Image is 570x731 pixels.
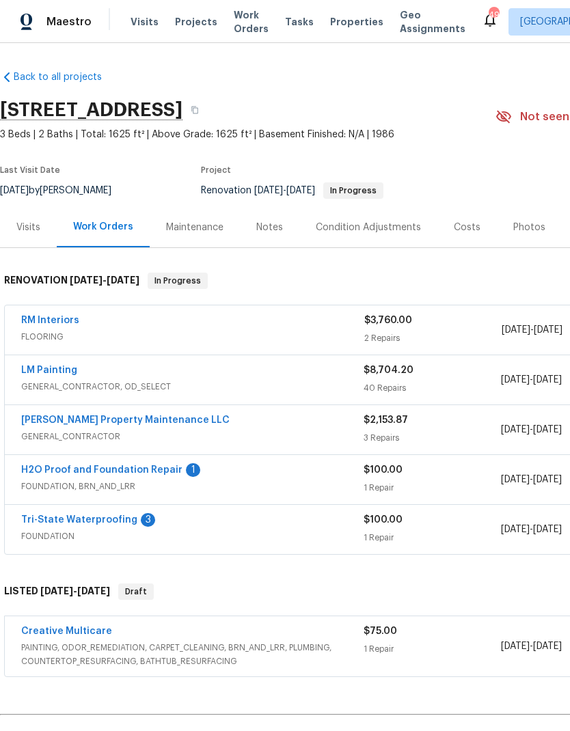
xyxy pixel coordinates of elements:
span: GENERAL_CONTRACTOR, OD_SELECT [21,380,364,394]
span: - [501,473,562,486]
span: Draft [120,585,152,598]
span: [DATE] [501,475,530,484]
span: [DATE] [40,586,73,596]
div: 1 Repair [364,481,500,495]
span: [DATE] [533,525,562,534]
button: Copy Address [182,98,207,122]
span: $100.00 [364,465,403,475]
div: Condition Adjustments [316,221,421,234]
a: [PERSON_NAME] Property Maintenance LLC [21,415,230,425]
span: Renovation [201,186,383,195]
span: Properties [330,15,383,29]
span: [DATE] [501,375,530,385]
span: - [501,423,562,437]
div: Notes [256,221,283,234]
span: Work Orders [234,8,269,36]
span: [DATE] [286,186,315,195]
span: FOUNDATION, BRN_AND_LRR [21,480,364,493]
span: PAINTING, ODOR_REMEDIATION, CARPET_CLEANING, BRN_AND_LRR, PLUMBING, COUNTERTOP_RESURFACING, BATHT... [21,641,364,668]
div: 1 Repair [364,531,500,544]
span: [DATE] [254,186,283,195]
div: 1 [186,463,200,477]
span: [DATE] [501,642,530,651]
a: Tri-State Waterproofing [21,515,137,525]
span: Tasks [285,17,314,27]
span: $8,704.20 [364,365,413,375]
span: GENERAL_CONTRACTOR [21,430,364,443]
div: Work Orders [73,220,133,234]
div: 2 Repairs [364,331,502,345]
span: [DATE] [107,275,139,285]
span: Project [201,166,231,174]
span: - [501,639,562,653]
span: [DATE] [501,425,530,435]
span: - [502,323,562,337]
span: [DATE] [70,275,103,285]
h6: LISTED [4,583,110,600]
div: Costs [454,221,480,234]
span: Visits [131,15,159,29]
span: - [501,523,562,536]
span: [DATE] [534,325,562,335]
span: In Progress [325,187,382,195]
div: Photos [513,221,545,234]
span: - [70,275,139,285]
span: FLOORING [21,330,364,344]
div: Maintenance [166,221,223,234]
span: $3,760.00 [364,316,412,325]
span: [DATE] [533,642,562,651]
span: - [254,186,315,195]
span: [DATE] [533,475,562,484]
div: 40 Repairs [364,381,500,395]
span: - [501,373,562,387]
span: [DATE] [502,325,530,335]
a: Creative Multicare [21,626,112,636]
span: [DATE] [533,425,562,435]
span: FOUNDATION [21,529,364,543]
h6: RENOVATION [4,273,139,289]
a: RM Interiors [21,316,79,325]
span: In Progress [149,274,206,288]
div: 1 Repair [364,642,500,656]
span: Maestro [46,15,92,29]
div: 49 [489,8,498,22]
div: 3 [141,513,155,527]
span: $100.00 [364,515,403,525]
a: H2O Proof and Foundation Repair [21,465,182,475]
div: Visits [16,221,40,234]
span: Geo Assignments [400,8,465,36]
div: 3 Repairs [364,431,500,445]
a: LM Painting [21,365,77,375]
span: [DATE] [77,586,110,596]
span: [DATE] [501,525,530,534]
span: Projects [175,15,217,29]
span: [DATE] [533,375,562,385]
span: $75.00 [364,626,397,636]
span: $2,153.87 [364,415,408,425]
span: - [40,586,110,596]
